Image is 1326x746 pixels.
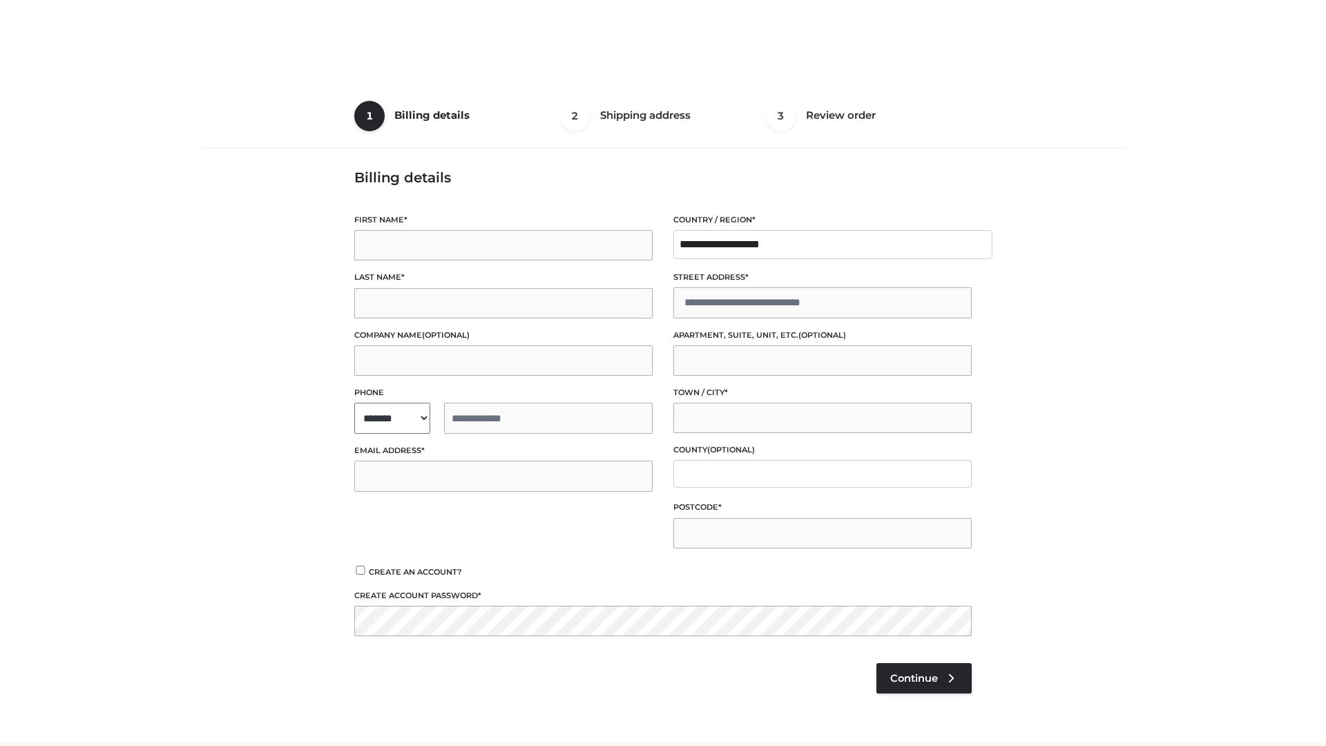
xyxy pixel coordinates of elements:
span: (optional) [707,445,755,455]
span: (optional) [798,330,846,340]
label: Postcode [673,501,972,514]
span: 2 [560,101,590,131]
label: Country / Region [673,213,972,227]
span: Create an account? [369,567,462,577]
span: (optional) [422,330,470,340]
label: Email address [354,444,653,457]
span: Continue [890,672,938,685]
input: Create an account? [354,566,367,575]
span: 3 [766,101,796,131]
label: Street address [673,271,972,284]
label: Apartment, suite, unit, etc. [673,329,972,342]
span: Review order [806,108,876,122]
label: Company name [354,329,653,342]
label: Phone [354,386,653,399]
label: Create account password [354,589,972,602]
span: Billing details [394,108,470,122]
label: First name [354,213,653,227]
label: County [673,443,972,457]
span: 1 [354,101,385,131]
a: Continue [876,663,972,694]
label: Town / City [673,386,972,399]
h3: Billing details [354,169,972,186]
span: Shipping address [600,108,691,122]
label: Last name [354,271,653,284]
